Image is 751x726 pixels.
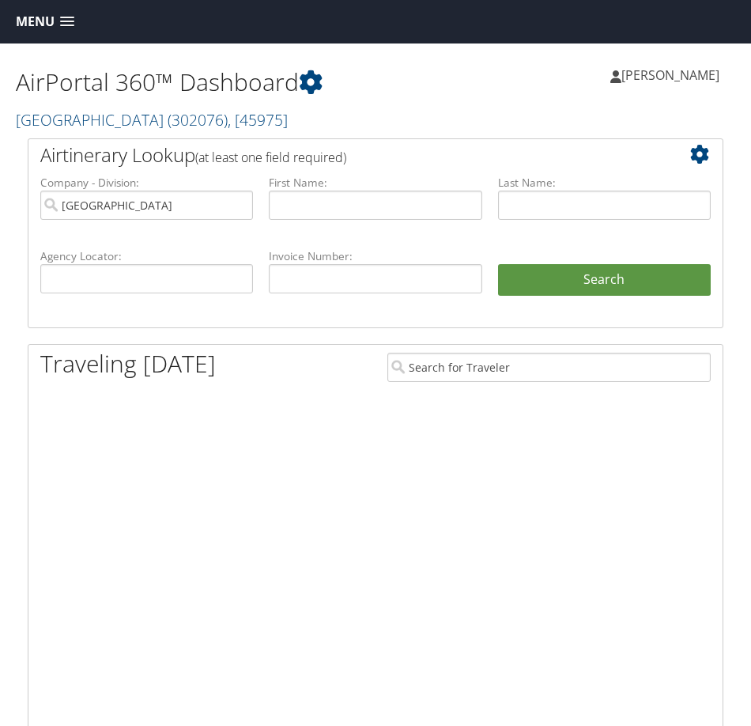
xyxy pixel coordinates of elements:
[168,109,228,130] span: ( 302076 )
[498,175,711,191] label: Last Name:
[621,66,719,84] span: [PERSON_NAME]
[610,51,735,99] a: [PERSON_NAME]
[269,175,481,191] label: First Name:
[498,264,711,296] button: Search
[40,347,216,380] h1: Traveling [DATE]
[16,14,55,29] span: Menu
[40,175,253,191] label: Company - Division:
[16,109,288,130] a: [GEOGRAPHIC_DATA]
[228,109,288,130] span: , [ 45975 ]
[195,149,346,166] span: (at least one field required)
[16,66,375,99] h1: AirPortal 360™ Dashboard
[387,353,711,382] input: Search for Traveler
[269,248,481,264] label: Invoice Number:
[40,142,653,168] h2: Airtinerary Lookup
[8,9,82,35] a: Menu
[40,248,253,264] label: Agency Locator:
